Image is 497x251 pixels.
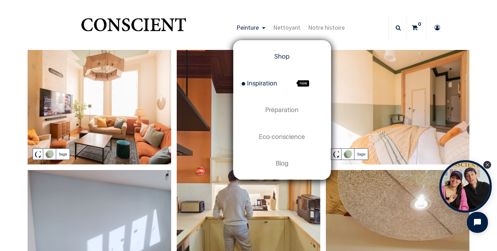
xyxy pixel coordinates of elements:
[439,160,492,213] div: Open Tolstoy
[416,21,423,28] sup: 0
[236,23,259,31] span: Peinture
[326,50,469,165] img: peinture vert sauge
[439,160,492,213] div: Tolstoy bubble widget
[242,80,277,87] span: Inspiration
[274,53,290,60] span: Shop
[259,133,305,140] span: Eco-conscience
[265,106,299,113] span: Préparation
[308,23,345,31] span: Notre histoire
[80,14,188,42] a: Logo of Conscient
[298,80,309,87] span: new
[273,23,300,31] span: Nettoyant
[407,15,426,40] a: 0
[439,160,492,213] div: Open Tolstoy widget
[80,14,188,42] img: Conscient
[276,160,288,167] span: Blog
[233,15,269,40] a: Peinture
[28,50,171,165] img: peinture vert sauge
[461,206,494,239] iframe: Tidio Chat
[483,161,491,169] div: Close Tolstoy widget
